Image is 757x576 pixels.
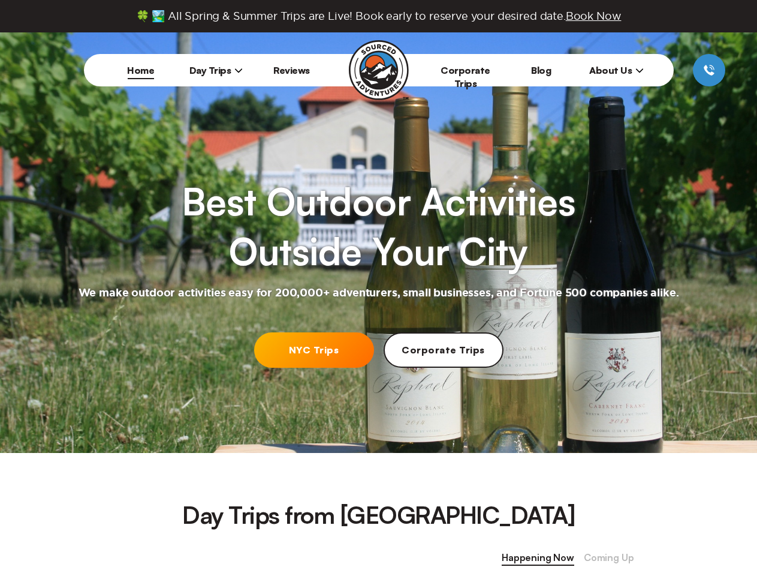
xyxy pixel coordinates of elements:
[136,10,622,23] span: 🍀 🏞️ All Spring & Summer Trips are Live! Book early to reserve your desired date.
[441,64,490,89] a: Corporate Trips
[254,332,374,368] a: NYC Trips
[182,176,575,277] h1: Best Outdoor Activities Outside Your City
[349,40,409,100] img: Sourced Adventures company logo
[127,64,154,76] a: Home
[502,550,574,566] span: Happening Now
[189,64,243,76] span: Day Trips
[589,64,644,76] span: About Us
[584,550,634,566] span: Coming Up
[531,64,551,76] a: Blog
[273,64,310,76] a: Reviews
[79,286,679,301] h2: We make outdoor activities easy for 200,000+ adventurers, small businesses, and Fortune 500 compa...
[566,10,622,22] span: Book Now
[384,332,503,368] a: Corporate Trips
